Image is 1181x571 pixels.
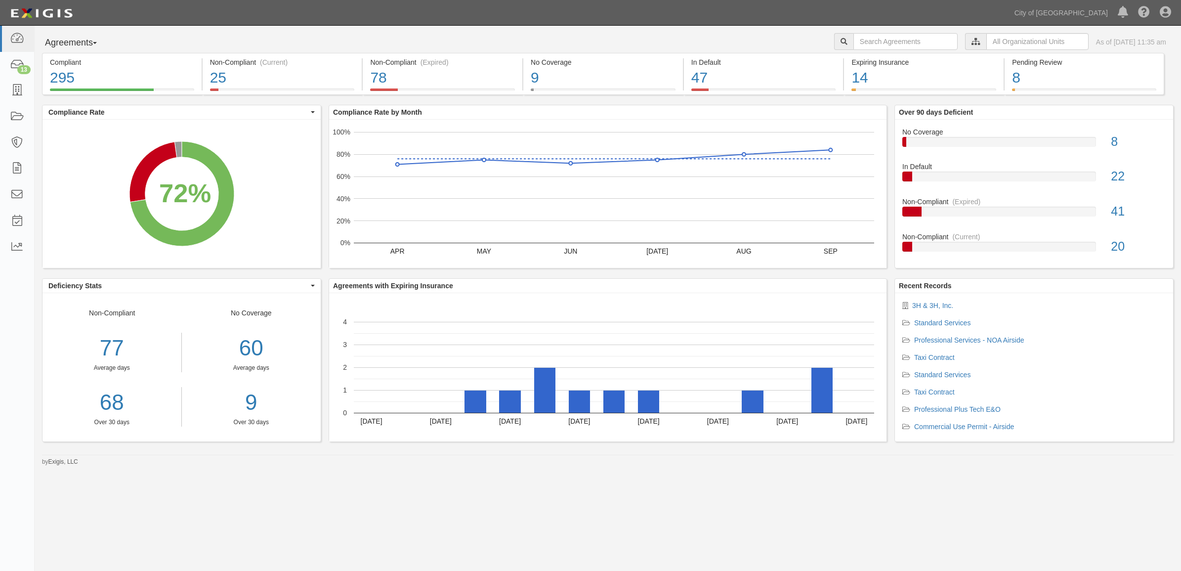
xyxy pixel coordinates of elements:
[42,458,78,466] small: by
[902,127,1166,162] a: No Coverage8
[42,333,181,364] div: 77
[337,173,350,180] text: 60%
[340,239,350,247] text: 0%
[899,108,973,116] b: Over 90 days Deficient
[1010,3,1113,23] a: City of [GEOGRAPHIC_DATA]
[477,247,492,255] text: MAY
[42,364,181,372] div: Average days
[568,417,590,425] text: [DATE]
[182,308,321,427] div: No Coverage
[189,364,314,372] div: Average days
[952,232,980,242] div: (Current)
[912,302,953,309] a: 3H & 3H, Inc.
[895,127,1173,137] div: No Coverage
[337,195,350,203] text: 40%
[895,197,1173,207] div: Non-Compliant
[48,281,308,291] span: Deficiency Stats
[986,33,1089,50] input: All Organizational Units
[42,308,182,427] div: Non-Compliant
[343,318,347,326] text: 4
[42,387,181,418] a: 68
[691,57,836,67] div: In Default
[638,417,660,425] text: [DATE]
[1103,133,1173,151] div: 8
[329,293,886,441] svg: A chart.
[914,405,1001,413] a: Professional Plus Tech E&O
[914,353,955,361] a: Taxi Contract
[523,88,683,96] a: No Coverage9
[42,105,321,119] button: Compliance Rate
[42,418,181,427] div: Over 30 days
[776,417,798,425] text: [DATE]
[42,88,202,96] a: Compliant295
[361,417,382,425] text: [DATE]
[343,386,347,394] text: 1
[370,57,515,67] div: Non-Compliant (Expired)
[952,197,980,207] div: (Expired)
[1012,57,1156,67] div: Pending Review
[851,57,996,67] div: Expiring Insurance
[333,282,453,290] b: Agreements with Expiring Insurance
[189,387,314,418] a: 9
[42,33,116,53] button: Agreements
[895,232,1173,242] div: Non-Compliant
[430,417,452,425] text: [DATE]
[50,57,194,67] div: Compliant
[646,247,668,255] text: [DATE]
[42,120,321,268] div: A chart.
[7,4,76,22] img: logo-5460c22ac91f19d4615b14bd174203de0afe785f0fc80cf4dbbc73dc1793850b.png
[914,388,955,396] a: Taxi Contract
[260,57,288,67] div: (Current)
[1103,168,1173,185] div: 22
[844,88,1004,96] a: Expiring Insurance14
[824,247,838,255] text: SEP
[1103,238,1173,256] div: 20
[1103,203,1173,220] div: 41
[691,67,836,88] div: 47
[902,162,1166,197] a: In Default22
[370,67,515,88] div: 78
[531,67,675,88] div: 9
[1005,88,1164,96] a: Pending Review8
[684,88,844,96] a: In Default47
[899,282,952,290] b: Recent Records
[17,65,31,74] div: 13
[914,319,970,327] a: Standard Services
[1096,37,1166,47] div: As of [DATE] 11:35 am
[895,162,1173,172] div: In Default
[343,363,347,371] text: 2
[48,458,78,465] a: Exigis, LLC
[329,120,886,268] svg: A chart.
[902,232,1166,260] a: Non-Compliant(Current)20
[851,67,996,88] div: 14
[902,197,1166,232] a: Non-Compliant(Expired)41
[531,57,675,67] div: No Coverage
[50,67,194,88] div: 295
[343,409,347,417] text: 0
[914,336,1024,344] a: Professional Services - NOA Airside
[499,417,521,425] text: [DATE]
[210,67,355,88] div: 25
[343,341,347,349] text: 3
[48,107,308,117] span: Compliance Rate
[333,128,350,136] text: 100%
[914,423,1014,431] a: Commercial Use Permit - Airside
[159,175,211,212] div: 72%
[189,418,314,427] div: Over 30 days
[189,333,314,364] div: 60
[914,371,970,379] a: Standard Services
[421,57,449,67] div: (Expired)
[363,88,522,96] a: Non-Compliant(Expired)78
[853,33,958,50] input: Search Agreements
[337,150,350,158] text: 80%
[210,57,355,67] div: Non-Compliant (Current)
[337,217,350,224] text: 20%
[736,247,751,255] text: AUG
[333,108,422,116] b: Compliance Rate by Month
[564,247,577,255] text: JUN
[1138,7,1150,19] i: Help Center - Complianz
